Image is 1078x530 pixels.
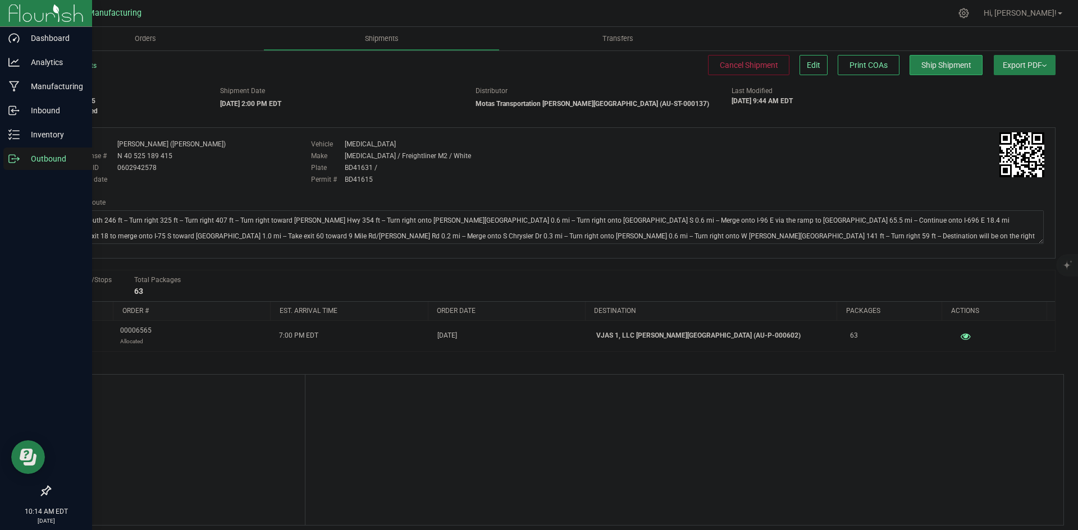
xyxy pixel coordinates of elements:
div: [MEDICAL_DATA] / Freightliner M2 / White [345,151,471,161]
div: 0602942578 [117,163,157,173]
a: Orders [27,27,263,50]
label: Vehicle [311,139,345,149]
div: [PERSON_NAME] ([PERSON_NAME]) [117,139,226,149]
p: Outbound [20,152,87,165]
p: 10:14 AM EDT [5,506,87,517]
th: Order date [428,302,585,321]
th: Packages [837,302,942,321]
span: Total Packages [134,276,181,284]
div: BD41631 / [345,163,377,173]
p: Analytics [20,56,87,69]
span: Shipments [350,34,414,44]
inline-svg: Inbound [8,105,20,116]
label: Make [311,151,345,161]
label: Shipment Date [220,86,265,96]
p: Inventory [20,128,87,141]
strong: [DATE] 2:00 PM EDT [220,100,281,108]
span: Transfers [587,34,648,44]
span: Ship Shipment [921,61,971,70]
inline-svg: Outbound [8,153,20,164]
p: Inbound [20,104,87,117]
span: 00006565 [120,325,152,347]
strong: 63 [134,287,143,296]
p: [DATE] [5,517,87,525]
a: Transfers [500,27,736,50]
label: Plate [311,163,345,173]
p: Allocated [120,336,152,347]
strong: Motas Transportation [PERSON_NAME][GEOGRAPHIC_DATA] (AU-ST-000137) [476,100,709,108]
span: Print COAs [849,61,888,70]
div: N 40 525 189 415 [117,151,172,161]
p: Dashboard [20,31,87,45]
span: [DATE] [437,330,457,341]
label: Permit # [311,174,345,185]
th: Destination [585,302,837,321]
th: Actions [942,302,1047,321]
p: Manufacturing [20,80,87,93]
label: Last Modified [732,86,773,96]
inline-svg: Manufacturing [8,81,20,92]
inline-svg: Analytics [8,57,20,68]
a: Shipments [263,27,500,50]
div: Manage settings [957,8,971,19]
span: Shipment # [49,86,203,96]
span: Notes [58,383,296,397]
p: VJAS 1, LLC [PERSON_NAME][GEOGRAPHIC_DATA] (AU-P-000602) [596,330,837,341]
qrcode: 20250929-025 [999,132,1044,177]
iframe: Resource center [11,440,45,474]
button: Print COAs [838,55,899,75]
span: 7:00 PM EDT [279,330,318,341]
img: Scan me! [999,132,1044,177]
div: BD41615 [345,174,373,185]
span: Cancel Shipment [720,61,778,70]
inline-svg: Dashboard [8,33,20,44]
th: Est. arrival time [270,302,427,321]
inline-svg: Inventory [8,129,20,140]
span: 63 [850,330,858,341]
div: [MEDICAL_DATA] [345,139,396,149]
label: Distributor [476,86,508,96]
th: Order # [113,302,270,321]
strong: [DATE] 9:44 AM EDT [732,97,793,105]
button: Export PDF [994,55,1056,75]
span: Hi, [PERSON_NAME]! [984,8,1057,17]
span: Manufacturing [88,8,141,18]
button: Cancel Shipment [708,55,789,75]
span: Export PDF [1003,61,1047,70]
button: Ship Shipment [910,55,983,75]
span: Edit [807,61,820,70]
span: Orders [120,34,171,44]
button: Edit [800,55,828,75]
